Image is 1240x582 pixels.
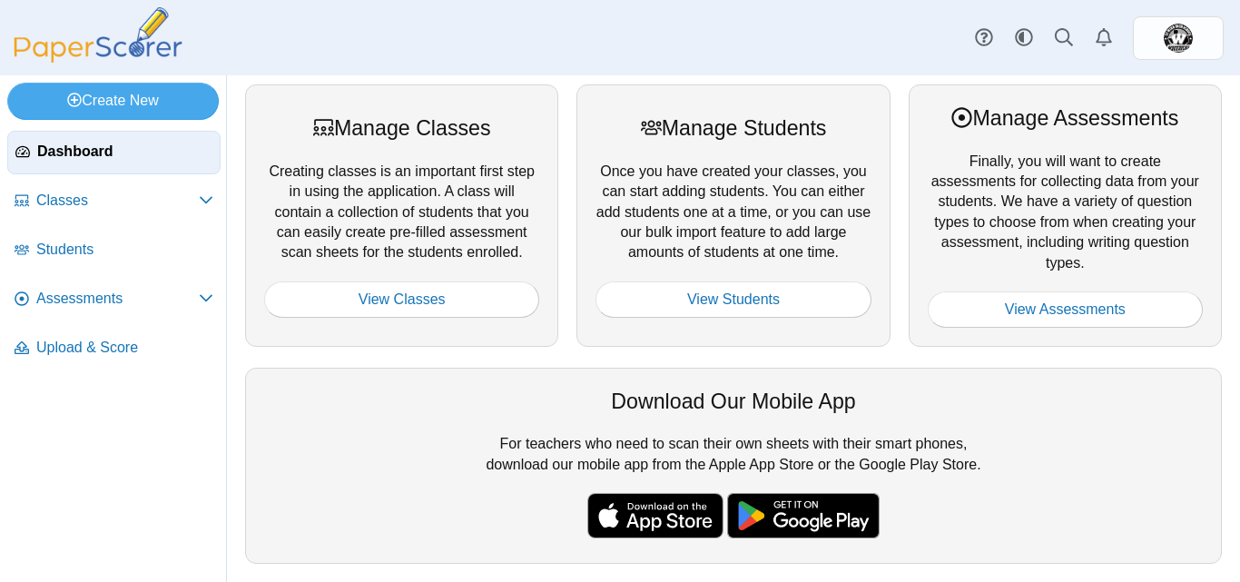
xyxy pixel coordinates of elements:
[7,50,189,65] a: PaperScorer
[36,289,199,309] span: Assessments
[264,281,539,318] a: View Classes
[595,281,871,318] a: View Students
[245,84,558,347] div: Creating classes is an important first step in using the application. A class will contain a coll...
[7,327,221,370] a: Upload & Score
[928,291,1203,328] a: View Assessments
[1133,16,1224,60] a: ps.xvvVYnLikkKREtVi
[1084,18,1124,58] a: Alerts
[36,338,213,358] span: Upload & Score
[1164,24,1193,53] img: ps.xvvVYnLikkKREtVi
[7,278,221,321] a: Assessments
[264,113,539,143] div: Manage Classes
[727,493,880,538] img: google-play-badge.png
[576,84,890,347] div: Once you have created your classes, you can start adding students. You can either add students on...
[7,7,189,63] img: PaperScorer
[7,229,221,272] a: Students
[587,493,723,538] img: apple-store-badge.svg
[36,240,213,260] span: Students
[264,387,1203,416] div: Download Our Mobile App
[37,142,212,162] span: Dashboard
[36,191,199,211] span: Classes
[7,83,219,119] a: Create New
[245,368,1222,564] div: For teachers who need to scan their own sheets with their smart phones, download our mobile app f...
[928,104,1203,133] div: Manage Assessments
[7,180,221,223] a: Classes
[7,131,221,174] a: Dashboard
[1164,24,1193,53] span: EDUARDO HURTADO
[595,113,871,143] div: Manage Students
[909,84,1222,347] div: Finally, you will want to create assessments for collecting data from your students. We have a va...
